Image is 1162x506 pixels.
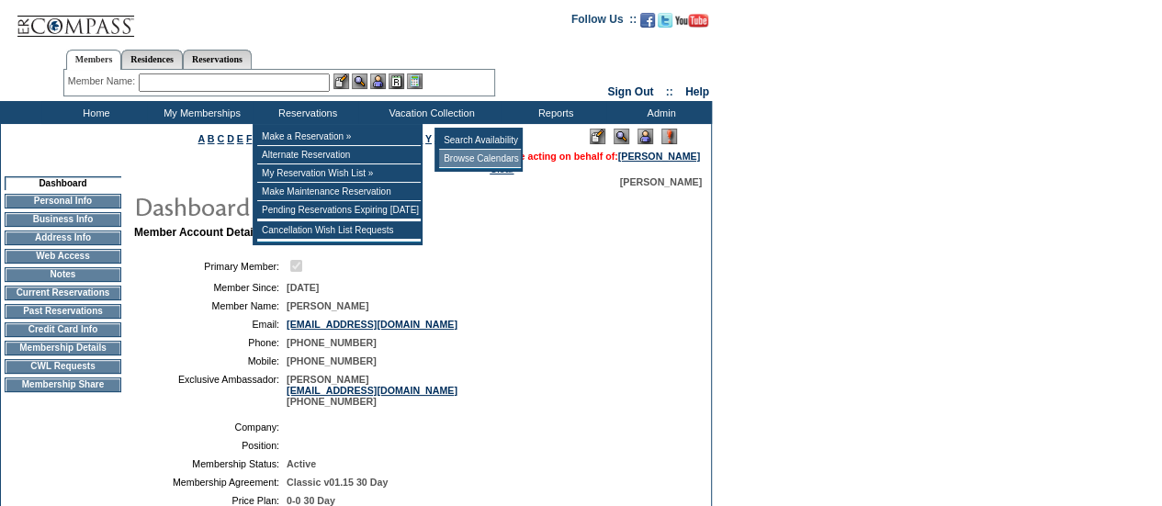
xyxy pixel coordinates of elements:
span: [PERSON_NAME] [287,300,368,311]
td: Past Reservations [5,304,121,319]
img: Edit Mode [590,129,605,144]
a: E [237,133,243,144]
td: Business Info [5,212,121,227]
span: Active [287,458,316,469]
a: B [208,133,215,144]
td: CWL Requests [5,359,121,374]
img: Log Concern/Member Elevation [661,129,677,144]
td: Address Info [5,231,121,245]
span: :: [666,85,673,98]
td: Membership Share [5,377,121,392]
img: b_calculator.gif [407,73,423,89]
td: Price Plan: [141,495,279,506]
a: [EMAIL_ADDRESS][DOMAIN_NAME] [287,385,457,396]
td: Phone: [141,337,279,348]
td: Alternate Reservation [257,146,421,164]
td: Vacation Collection [358,101,501,124]
td: Company: [141,422,279,433]
span: You are acting on behalf of: [490,151,700,162]
td: Membership Status: [141,458,279,469]
td: Current Reservations [5,286,121,300]
td: Email: [141,319,279,330]
td: Browse Calendars [439,150,521,168]
div: Member Name: [68,73,139,89]
span: [PHONE_NUMBER] [287,355,377,366]
img: Impersonate [370,73,386,89]
td: Personal Info [5,194,121,208]
a: Members [66,50,122,70]
a: D [227,133,234,144]
img: View Mode [614,129,629,144]
b: Member Account Details [134,226,263,239]
td: Mobile: [141,355,279,366]
img: View [352,73,367,89]
td: Follow Us :: [571,11,637,33]
td: Membership Agreement: [141,477,279,488]
td: Make a Reservation » [257,128,421,146]
td: Dashboard [5,176,121,190]
td: Cancellation Wish List Requests [257,221,421,240]
td: Home [41,101,147,124]
img: Follow us on Twitter [658,13,672,28]
span: 0-0 30 Day [287,495,335,506]
td: Reports [501,101,606,124]
td: Member Name: [141,300,279,311]
td: Reservations [253,101,358,124]
a: Follow us on Twitter [658,18,672,29]
img: b_edit.gif [333,73,349,89]
a: Subscribe to our YouTube Channel [675,18,708,29]
a: Sign Out [607,85,653,98]
span: Classic v01.15 30 Day [287,477,388,488]
img: Reservations [389,73,404,89]
a: Reservations [183,50,252,69]
a: C [217,133,224,144]
span: [DATE] [287,282,319,293]
td: Exclusive Ambassador: [141,374,279,407]
td: Member Since: [141,282,279,293]
td: Search Availability [439,131,521,150]
a: [EMAIL_ADDRESS][DOMAIN_NAME] [287,319,457,330]
img: Become our fan on Facebook [640,13,655,28]
img: Subscribe to our YouTube Channel [675,14,708,28]
td: Web Access [5,249,121,264]
a: Help [685,85,709,98]
td: Primary Member: [141,257,279,275]
a: F [246,133,253,144]
td: Membership Details [5,341,121,355]
span: [PERSON_NAME] [PHONE_NUMBER] [287,374,457,407]
td: Position: [141,440,279,451]
a: Residences [121,50,183,69]
a: [PERSON_NAME] [618,151,700,162]
td: My Memberships [147,101,253,124]
a: Become our fan on Facebook [640,18,655,29]
td: Pending Reservations Expiring [DATE] [257,201,421,219]
td: My Reservation Wish List » [257,164,421,183]
td: Admin [606,101,712,124]
span: [PHONE_NUMBER] [287,337,377,348]
td: Notes [5,267,121,282]
a: Y [425,133,432,144]
img: Impersonate [637,129,653,144]
td: Make Maintenance Reservation [257,183,421,201]
span: [PERSON_NAME] [620,176,702,187]
td: Credit Card Info [5,322,121,337]
a: A [198,133,205,144]
img: pgTtlDashboard.gif [133,187,501,224]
